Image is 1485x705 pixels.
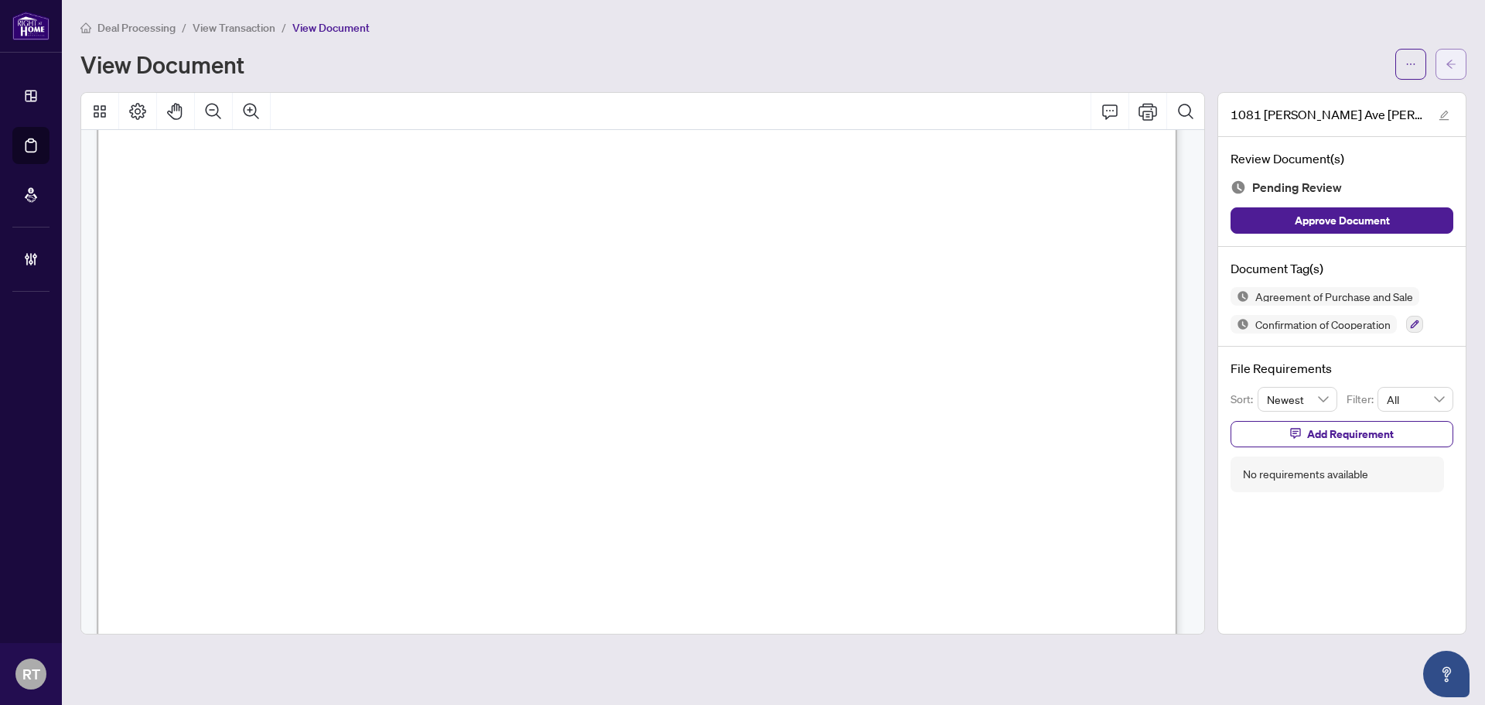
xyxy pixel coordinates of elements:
span: RT [22,663,40,685]
span: Confirmation of Cooperation [1249,319,1397,330]
span: ellipsis [1405,59,1416,70]
span: edit [1439,110,1449,121]
li: / [282,19,286,36]
button: Open asap [1423,651,1470,697]
span: Agreement of Purchase and Sale [1249,291,1419,302]
span: 1081 [PERSON_NAME] Ave [PERSON_NAME] - Accepted offer Document.pdf [1231,105,1424,124]
p: Filter: [1347,391,1377,408]
div: No requirements available [1243,466,1368,483]
span: Newest [1267,388,1329,411]
img: Status Icon [1231,315,1249,334]
button: Approve Document [1231,207,1453,234]
span: All [1387,388,1444,411]
img: Status Icon [1231,287,1249,306]
span: arrow-left [1446,59,1456,70]
span: Add Requirement [1307,422,1394,447]
img: Document Status [1231,180,1246,195]
h4: File Requirements [1231,359,1453,378]
span: home [80,22,91,33]
span: Deal Processing [97,21,176,35]
img: logo [12,12,49,40]
button: Add Requirement [1231,421,1453,447]
span: View Transaction [193,21,275,35]
li: / [182,19,186,36]
span: View Document [292,21,370,35]
h1: View Document [80,52,244,77]
h4: Review Document(s) [1231,149,1453,168]
p: Sort: [1231,391,1258,408]
h4: Document Tag(s) [1231,259,1453,278]
span: Approve Document [1295,208,1390,233]
span: Pending Review [1252,177,1342,198]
